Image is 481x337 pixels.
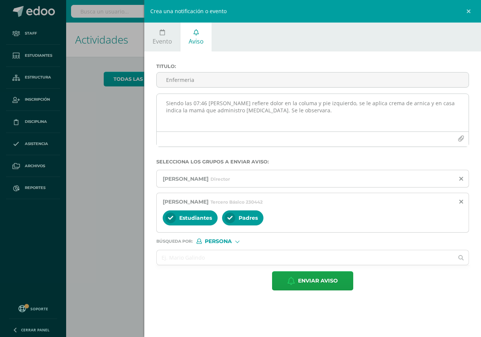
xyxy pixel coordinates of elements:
a: Evento [144,23,180,51]
span: Aviso [189,37,204,45]
input: Ej. Mario Galindo [157,250,454,265]
a: Aviso [180,23,212,51]
span: Búsqueda por : [156,239,193,243]
span: [PERSON_NAME] [163,175,209,182]
label: Titulo : [156,63,469,69]
span: Evento [153,37,172,45]
span: Enviar aviso [298,272,338,290]
span: Padres [239,215,258,221]
span: Tercero Básico 230442 [210,199,263,205]
span: Director [210,176,230,182]
span: Persona [205,239,232,243]
label: Selecciona los grupos a enviar aviso : [156,159,469,165]
span: [PERSON_NAME] [163,198,209,205]
div: [object Object] [197,239,253,244]
textarea: Siendo las 07:46 [PERSON_NAME] refiere dolor en la columa y pie izquierdo, se le aplica crema de ... [157,94,469,131]
input: Titulo [157,73,469,87]
button: Enviar aviso [272,271,353,290]
span: Estudiantes [179,215,212,221]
